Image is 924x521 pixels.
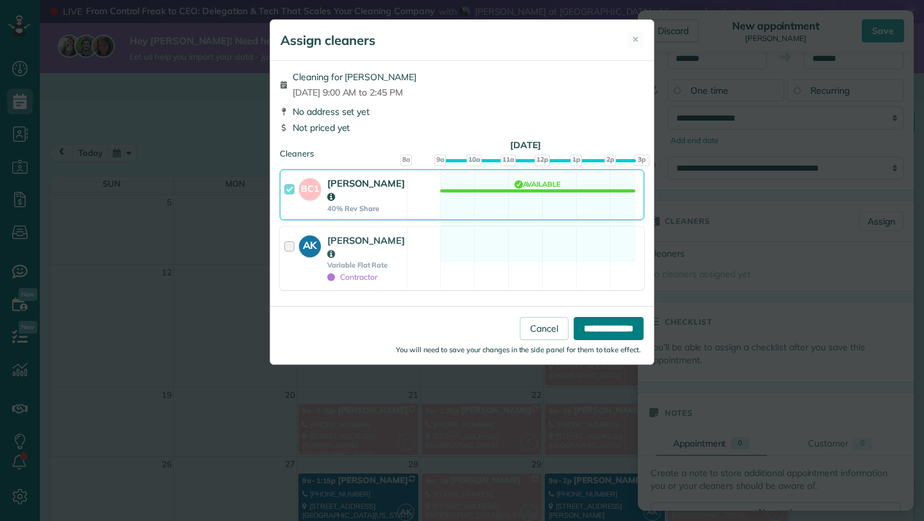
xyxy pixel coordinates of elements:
[327,260,405,269] strong: Variable Flat Rate
[299,178,321,196] strong: BC1
[520,317,569,340] a: Cancel
[280,121,644,134] div: Not priced yet
[293,86,416,99] span: [DATE] 9:00 AM to 2:45 PM
[293,71,416,83] span: Cleaning for [PERSON_NAME]
[327,234,405,260] strong: [PERSON_NAME]
[280,148,644,151] div: Cleaners
[632,33,639,46] span: ✕
[299,235,321,253] strong: AK
[327,272,377,282] span: Contractor
[327,204,405,213] strong: 40% Rev Share
[327,177,405,203] strong: [PERSON_NAME]
[280,105,644,118] div: No address set yet
[280,31,375,49] h5: Assign cleaners
[396,345,641,354] small: You will need to save your changes in the side panel for them to take effect.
